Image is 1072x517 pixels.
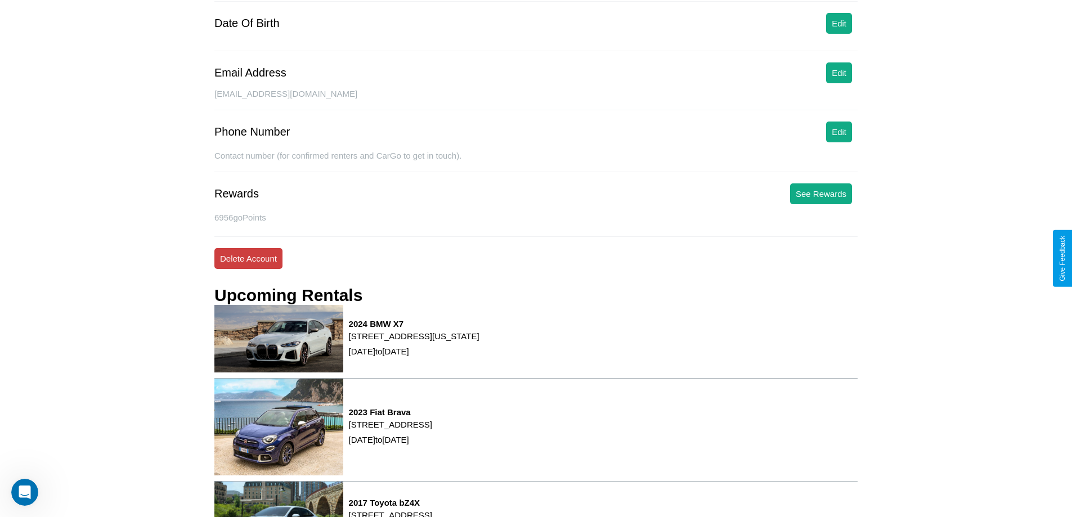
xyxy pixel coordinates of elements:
[214,248,282,269] button: Delete Account
[349,319,479,329] h3: 2024 BMW X7
[214,151,858,172] div: Contact number (for confirmed renters and CarGo to get in touch).
[11,479,38,506] iframe: Intercom live chat
[1058,236,1066,281] div: Give Feedback
[349,407,432,417] h3: 2023 Fiat Brava
[790,183,852,204] button: See Rewards
[826,122,852,142] button: Edit
[349,432,432,447] p: [DATE] to [DATE]
[349,498,432,507] h3: 2017 Toyota bZ4X
[214,305,343,372] img: rental
[214,286,362,305] h3: Upcoming Rentals
[826,13,852,34] button: Edit
[214,187,259,200] div: Rewards
[214,17,280,30] div: Date Of Birth
[214,210,858,225] p: 6956 goPoints
[214,125,290,138] div: Phone Number
[214,89,858,110] div: [EMAIL_ADDRESS][DOMAIN_NAME]
[214,379,343,475] img: rental
[349,344,479,359] p: [DATE] to [DATE]
[349,417,432,432] p: [STREET_ADDRESS]
[349,329,479,344] p: [STREET_ADDRESS][US_STATE]
[214,66,286,79] div: Email Address
[826,62,852,83] button: Edit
